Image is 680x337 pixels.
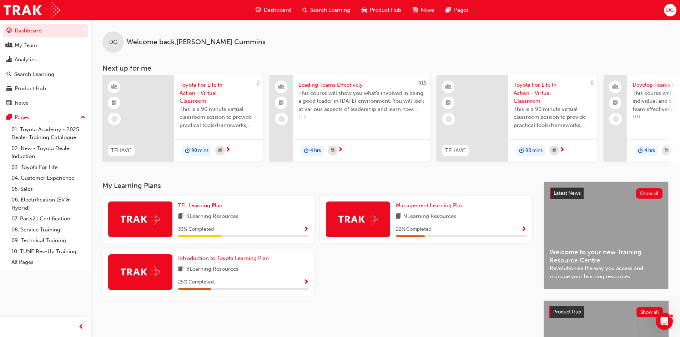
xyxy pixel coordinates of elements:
span: car-icon [362,6,367,15]
a: Introduction to Toyota Learning Plan [178,254,272,262]
span: 8 Learning Resources [186,265,238,274]
img: Trak [338,214,378,225]
span: TFLIAVC [111,147,132,155]
a: 08. Service Training [9,224,88,235]
span: duration-icon [185,146,190,155]
button: Show all [636,307,663,317]
span: 90 mins [525,147,543,155]
span: learningRecordVerb_NONE-icon [111,116,118,122]
span: car-icon [6,86,12,92]
span: Welcome back , [PERSON_NAME] Cummins [127,38,266,46]
span: 0 [256,80,260,86]
span: Pages [454,6,469,14]
span: search-icon [302,6,307,15]
span: next-icon [672,147,677,153]
span: TFLIAVC [445,147,466,155]
span: duration-icon [304,146,309,155]
span: book-icon [178,212,183,221]
span: This is a 90 minute virtual classroom session to provide practical tools/frameworks, behaviours a... [514,105,591,129]
span: Welcome to your new Training Resource Centre [550,248,663,264]
span: Introduction to Toyota Learning Plan [178,255,269,261]
a: Product Hub [3,82,88,95]
span: LTE [298,113,424,121]
span: 33 % Completed [178,225,214,234]
span: 0 [590,80,594,86]
span: Toyota For Life In Action - Virtual Classroom [514,81,591,105]
a: Latest NewsShow all [550,188,663,199]
button: Show all [636,188,663,199]
span: booktick-icon [446,98,451,108]
button: Show Progress [303,225,309,234]
a: 10. TUNE Rev-Up Training [9,246,88,257]
span: Show Progress [303,226,309,233]
a: My Team [3,39,88,52]
span: 22 % Completed [396,225,432,234]
a: pages-iconPages [440,3,474,17]
span: pages-icon [446,6,451,15]
span: booktick-icon [112,98,117,108]
a: news-iconNews [407,3,440,17]
div: News [15,99,28,107]
span: learningRecordVerb_NONE-icon [278,116,285,122]
a: search-iconSearch Learning [297,3,356,17]
span: 4 hrs [644,147,655,155]
span: calendar-icon [665,146,669,155]
span: learningResourceType_INSTRUCTOR_LED-icon [446,82,451,92]
h3: My Learning Plans [102,182,532,190]
a: 04. Customer Experience [9,173,88,184]
a: guage-iconDashboard [250,3,297,17]
img: Trak [121,214,160,225]
span: booktick-icon [279,98,284,108]
span: prev-icon [79,323,84,332]
img: Trak [121,266,160,277]
button: DC [664,4,676,16]
a: 0TFLIAVCToyota For Life In Action - Virtual ClassroomThis is a 90 minute virtual classroom sessio... [102,75,263,162]
span: chart-icon [6,57,12,63]
span: This course will show you what's involved in being a good leader in [DATE] environment. You will ... [298,89,424,113]
span: 3 Learning Resources [186,212,238,221]
span: people-icon [613,82,618,92]
div: Analytics [15,56,37,64]
div: Product Hub [15,85,46,93]
img: Trak [4,2,60,18]
button: Pages [3,111,88,124]
span: Latest News [554,190,581,196]
a: Search Learning [3,68,88,81]
span: people-icon [279,82,284,92]
a: Management Learning Plan [396,201,467,210]
span: Show Progress [521,226,527,233]
span: next-icon [559,147,565,153]
a: 07. Parts21 Certification [9,213,88,224]
span: Management Learning Plan [396,202,464,209]
div: Search Learning [14,70,54,78]
span: calendar-icon [331,146,334,155]
span: book-icon [396,212,401,221]
div: Pages [15,113,29,122]
a: All Pages [9,257,88,268]
a: Product HubShow all [549,306,663,318]
a: 09. Technical Training [9,235,88,246]
span: calendar-icon [553,146,556,155]
span: This is a 90 minute virtual classroom session to provide practical tools/frameworks, behaviours a... [180,105,257,129]
a: 02. New - Toyota Dealer Induction [9,143,88,162]
span: Product Hub [553,309,581,315]
span: learningRecordVerb_NONE-icon [613,116,619,122]
span: Revolutionise the way you access and manage your learning resources. [550,264,663,280]
span: search-icon [6,71,11,78]
span: 415 [418,80,427,86]
a: Latest NewsShow allWelcome to your new Training Resource CentreRevolutionise the way you access a... [544,182,669,289]
span: Leading Teams Effectively [298,81,424,89]
span: Dashboard [264,6,291,14]
button: DashboardMy TeamAnalyticsSearch LearningProduct HubNews [3,23,88,111]
a: 415Leading Teams EffectivelyThis course will show you what's involved in being a good leader in [... [270,75,430,162]
a: 03. Toyota For Life [9,162,88,173]
span: DC [109,38,117,46]
span: duration-icon [519,146,524,155]
button: Show Progress [303,278,309,287]
span: learningRecordVerb_NONE-icon [445,116,452,122]
h3: Next up for me [91,64,680,72]
span: learningResourceType_INSTRUCTOR_LED-icon [112,82,117,92]
span: Product Hub [370,6,401,14]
